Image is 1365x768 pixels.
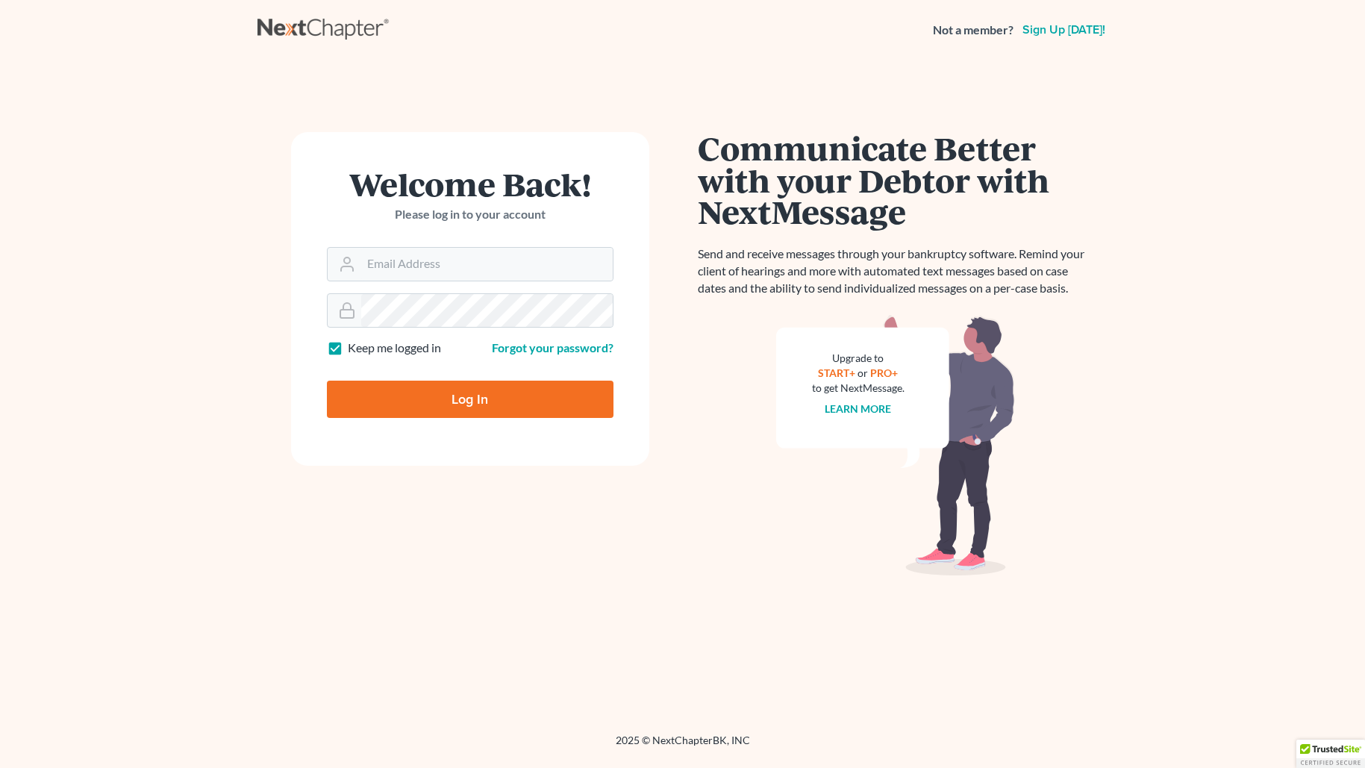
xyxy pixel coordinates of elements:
[327,206,613,223] p: Please log in to your account
[492,340,613,355] a: Forgot your password?
[1296,740,1365,768] div: TrustedSite Certified
[776,315,1015,576] img: nextmessage_bg-59042aed3d76b12b5cd301f8e5b87938c9018125f34e5fa2b7a6b67550977c72.svg
[818,366,855,379] a: START+
[348,340,441,357] label: Keep me logged in
[1019,24,1108,36] a: Sign up [DATE]!
[698,246,1093,297] p: Send and receive messages through your bankruptcy software. Remind your client of hearings and mo...
[327,381,613,418] input: Log In
[812,381,905,396] div: to get NextMessage.
[361,248,613,281] input: Email Address
[933,22,1013,39] strong: Not a member?
[870,366,898,379] a: PRO+
[812,351,905,366] div: Upgrade to
[257,733,1108,760] div: 2025 © NextChapterBK, INC
[327,168,613,200] h1: Welcome Back!
[698,132,1093,228] h1: Communicate Better with your Debtor with NextMessage
[858,366,868,379] span: or
[825,402,891,415] a: Learn more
